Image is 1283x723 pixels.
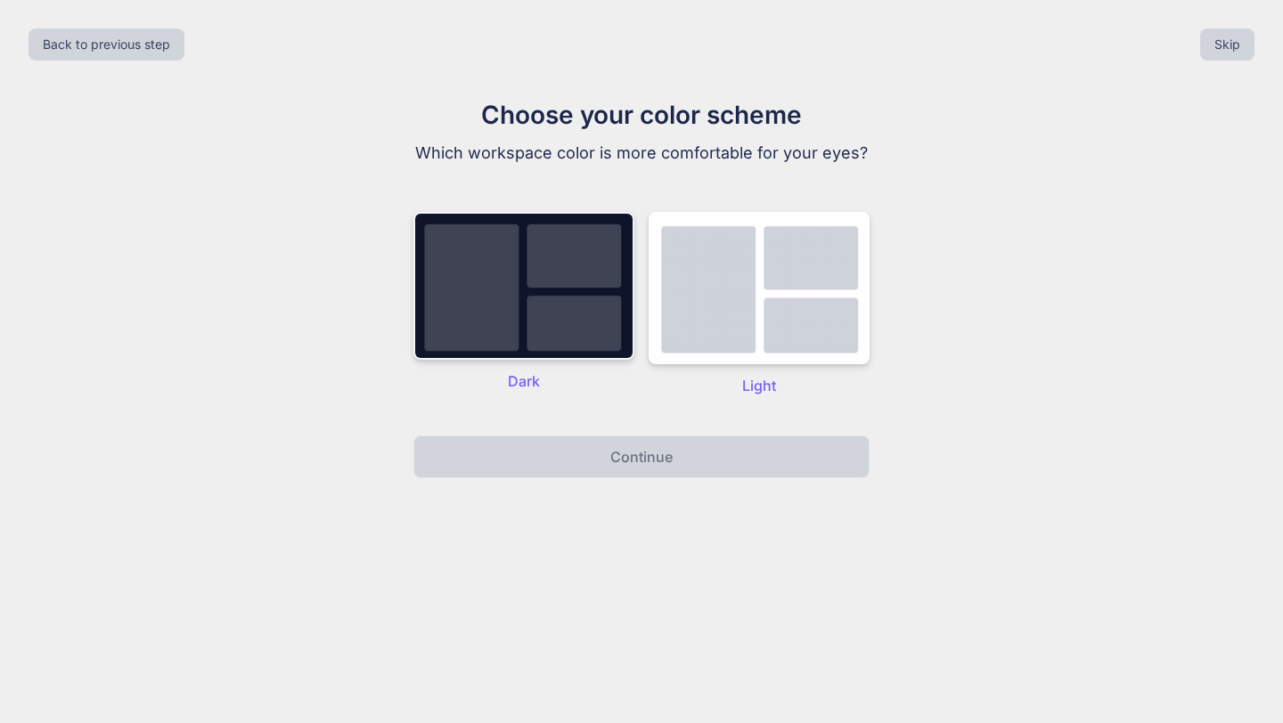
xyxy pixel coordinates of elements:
[610,446,673,467] p: Continue
[413,435,870,478] button: Continue
[413,212,634,360] img: dark
[413,370,634,392] p: Dark
[1200,28,1254,61] button: Skip
[649,375,870,396] p: Light
[342,96,941,134] h1: Choose your color scheme
[649,212,870,364] img: dark
[29,28,184,61] button: Back to previous step
[342,141,941,166] p: Which workspace color is more comfortable for your eyes?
